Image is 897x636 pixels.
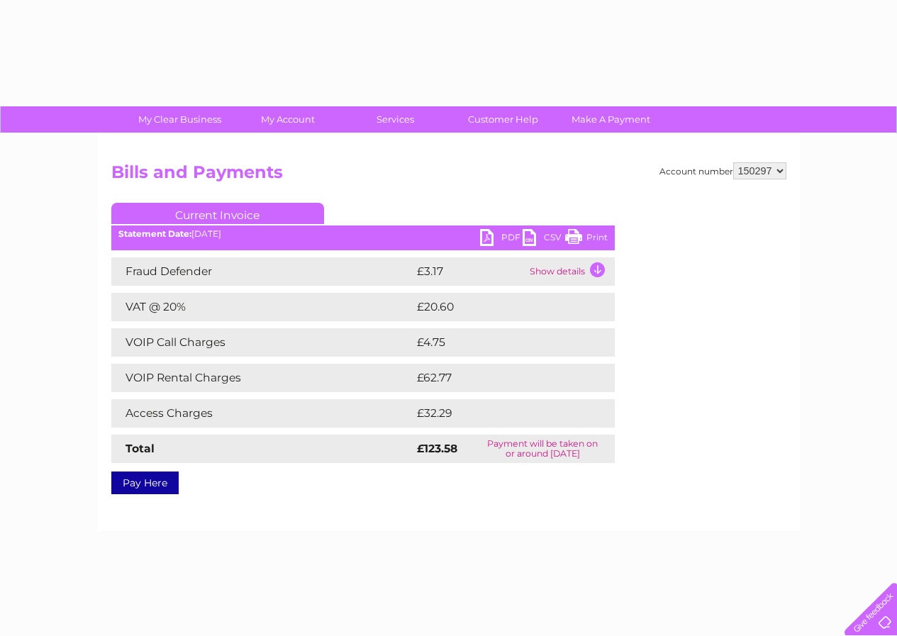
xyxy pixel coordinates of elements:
a: PDF [480,229,523,250]
b: Statement Date: [118,228,191,239]
strong: £123.58 [417,442,457,455]
a: Current Invoice [111,203,324,224]
td: £4.75 [413,328,581,357]
td: £32.29 [413,399,586,428]
td: Show details [526,257,615,286]
td: £20.60 [413,293,587,321]
td: Payment will be taken on or around [DATE] [471,435,614,463]
div: Account number [659,162,786,179]
a: Print [565,229,608,250]
a: My Account [229,106,346,133]
h2: Bills and Payments [111,162,786,189]
td: Access Charges [111,399,413,428]
a: Services [337,106,454,133]
a: Pay Here [111,472,179,494]
td: VOIP Call Charges [111,328,413,357]
a: Customer Help [445,106,562,133]
a: CSV [523,229,565,250]
td: VAT @ 20% [111,293,413,321]
div: [DATE] [111,229,615,239]
td: Fraud Defender [111,257,413,286]
a: Make A Payment [552,106,669,133]
td: £62.77 [413,364,586,392]
td: £3.17 [413,257,526,286]
td: VOIP Rental Charges [111,364,413,392]
a: My Clear Business [121,106,238,133]
strong: Total [126,442,155,455]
